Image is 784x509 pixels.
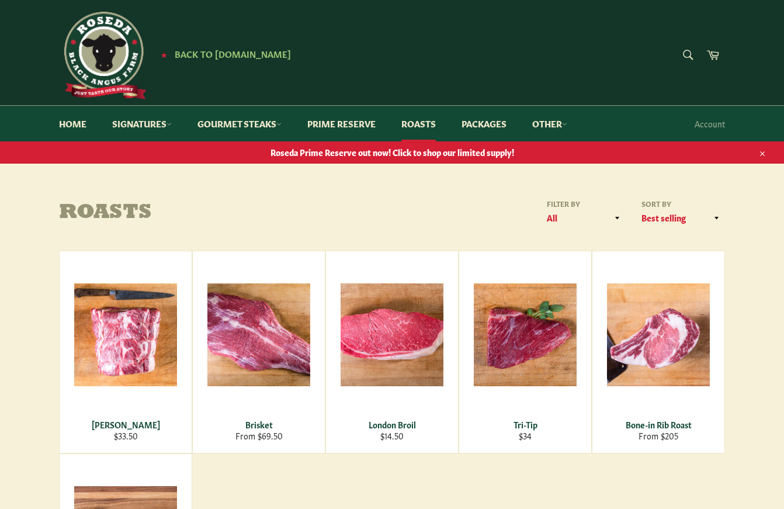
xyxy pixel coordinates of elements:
[207,283,310,386] img: Brisket
[325,251,459,453] a: London Broil London Broil $14.50
[186,106,293,141] a: Gourmet Steaks
[59,202,392,225] h1: Roasts
[175,47,291,60] span: Back to [DOMAIN_NAME]
[161,50,167,59] span: ★
[467,419,584,430] div: Tri-Tip
[200,419,318,430] div: Brisket
[155,50,291,59] a: ★ Back to [DOMAIN_NAME]
[334,419,451,430] div: London Broil
[450,106,518,141] a: Packages
[607,283,710,386] img: Bone-in Rib Roast
[296,106,387,141] a: Prime Reserve
[467,430,584,441] div: $34
[341,283,443,386] img: London Broil
[59,251,192,453] a: Chuck Roast [PERSON_NAME] $33.50
[59,12,147,99] img: Roseda Beef
[67,419,185,430] div: [PERSON_NAME]
[689,106,731,141] a: Account
[47,106,98,141] a: Home
[192,251,325,453] a: Brisket Brisket From $69.50
[543,199,626,209] label: Filter by
[67,430,185,441] div: $33.50
[334,430,451,441] div: $14.50
[459,251,592,453] a: Tri-Tip Tri-Tip $34
[100,106,183,141] a: Signatures
[390,106,447,141] a: Roasts
[592,251,725,453] a: Bone-in Rib Roast Bone-in Rib Roast From $205
[600,419,717,430] div: Bone-in Rib Roast
[74,283,177,386] img: Chuck Roast
[521,106,579,141] a: Other
[637,199,725,209] label: Sort by
[200,430,318,441] div: From $69.50
[474,283,577,386] img: Tri-Tip
[600,430,717,441] div: From $205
